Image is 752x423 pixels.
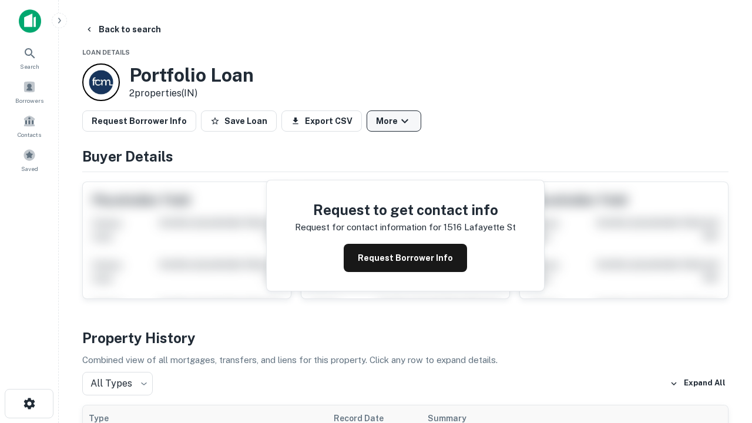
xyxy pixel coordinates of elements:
div: All Types [82,372,153,395]
button: Export CSV [281,110,362,132]
img: capitalize-icon.png [19,9,41,33]
h4: Buyer Details [82,146,728,167]
button: More [367,110,421,132]
h3: Portfolio Loan [129,64,254,86]
button: Request Borrower Info [82,110,196,132]
p: 2 properties (IN) [129,86,254,100]
button: Save Loan [201,110,277,132]
a: Contacts [4,110,55,142]
span: Borrowers [15,96,43,105]
h4: Request to get contact info [295,199,516,220]
button: Expand All [667,375,728,392]
a: Search [4,42,55,73]
p: 1516 lafayette st [444,220,516,234]
button: Request Borrower Info [344,244,467,272]
p: Request for contact information for [295,220,441,234]
h4: Property History [82,327,728,348]
span: Loan Details [82,49,130,56]
iframe: Chat Widget [693,291,752,348]
span: Contacts [18,130,41,139]
span: Search [20,62,39,71]
p: Combined view of all mortgages, transfers, and liens for this property. Click any row to expand d... [82,353,728,367]
a: Saved [4,144,55,176]
a: Borrowers [4,76,55,108]
button: Back to search [80,19,166,40]
span: Saved [21,164,38,173]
